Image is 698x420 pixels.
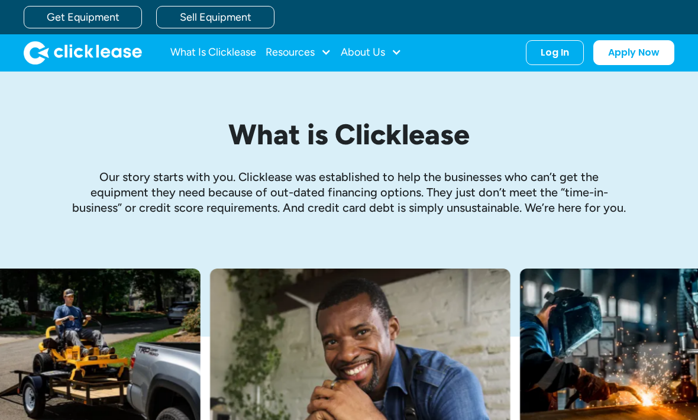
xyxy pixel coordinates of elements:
p: Our story starts with you. Clicklease was established to help the businesses who can’t get the eq... [71,169,627,215]
a: Get Equipment [24,6,142,28]
div: About Us [341,41,402,64]
div: Log In [541,47,569,59]
a: What Is Clicklease [170,41,256,64]
h1: What is Clicklease [71,119,627,150]
img: Clicklease logo [24,41,142,64]
a: Apply Now [593,40,674,65]
a: Sell Equipment [156,6,274,28]
a: home [24,41,142,64]
div: Resources [266,41,331,64]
